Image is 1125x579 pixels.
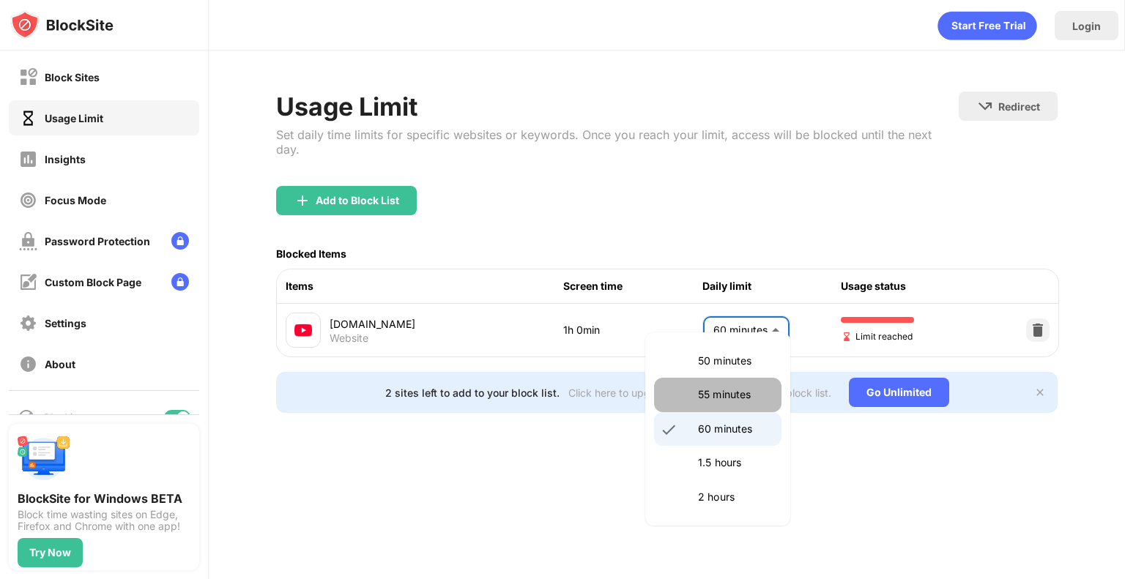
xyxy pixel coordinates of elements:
[698,386,773,403] p: 55 minutes
[698,489,773,505] p: 2 hours
[698,523,773,539] p: 2.5 hours
[698,421,773,437] p: 60 minutes
[698,455,773,471] p: 1.5 hours
[698,353,773,369] p: 50 minutes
